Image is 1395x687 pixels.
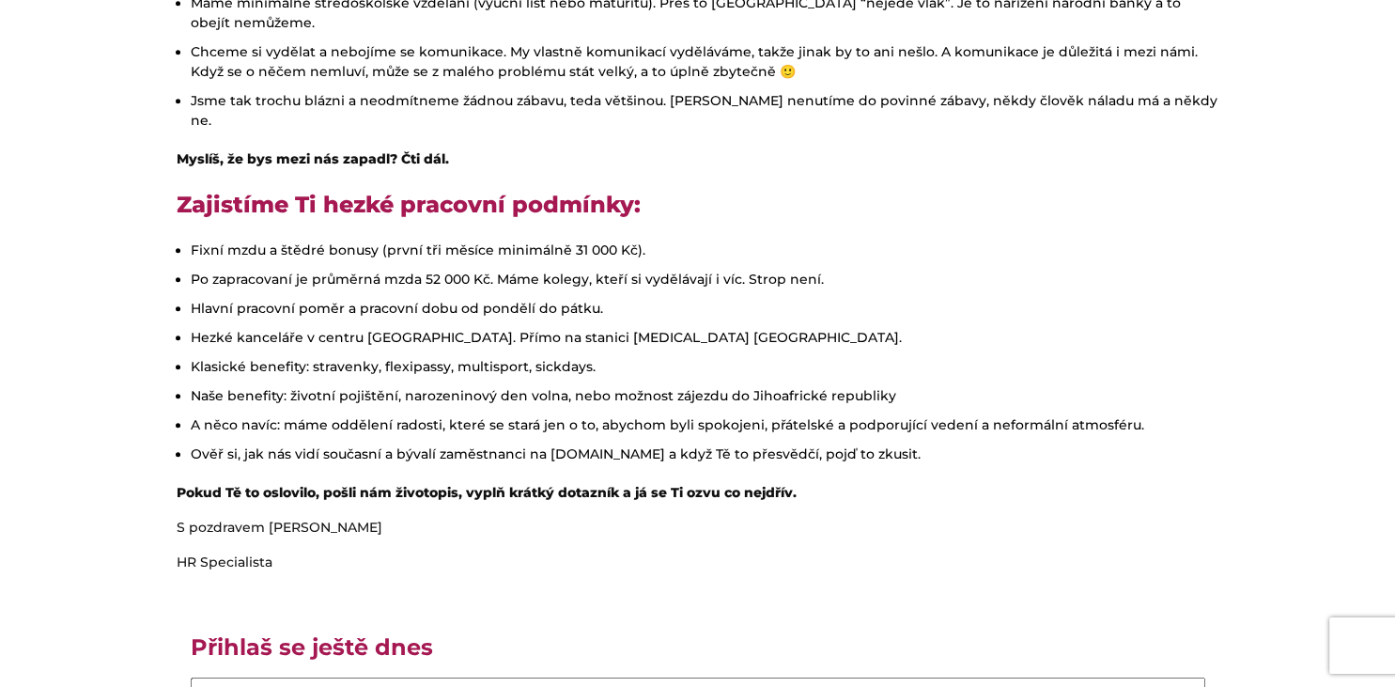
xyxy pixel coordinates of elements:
[191,270,1219,289] li: Po zapracovaní je průměrná mzda 52 000 Kč. Máme kolegy, kteří si vydělávají i víc. Strop není.
[177,150,449,167] strong: Myslíš, že bys mezi nás zapadl? Čti dál.
[191,328,1219,348] li: Hezké kanceláře v centru [GEOGRAPHIC_DATA]. Přímo na stanici [MEDICAL_DATA] [GEOGRAPHIC_DATA].
[191,91,1219,131] li: Jsme tak trochu blázni a neodmítneme žádnou zábavu, teda většinou. [PERSON_NAME] nenutíme do povi...
[191,632,1205,678] h4: Přihlaš se ještě dnes
[191,386,1219,406] li: Naše benefity: životní pojištění, narozeninový den volna, nebo možnost zájezdu do Jihoafrické rep...
[191,241,1219,260] li: Fixní mzdu a štědré bonusy (první tři měsíce minimálně 31 000 Kč).
[191,445,1219,464] li: Ověř si, jak nás vidí současní a bývalí zaměstnanci na [DOMAIN_NAME] a když Tě to přesvědčí, pojď...
[191,415,1219,435] li: A něco navíc: máme oddělení radosti, které se stará jen o to, abychom byli spokojeni, přátelské a...
[191,357,1219,377] li: Klasické benefity: stravenky, flexipassy, multisport, sickdays.
[177,191,641,218] strong: Zajistíme Ti hezké pracovní podmínky:
[177,484,797,501] strong: Pokud Tě to oslovilo, pošli nám životopis, vyplň krátký dotazník a já se Ti ozvu co nejdřív.
[191,299,1219,319] li: Hlavní pracovní poměr a pracovní dobu od pondělí do pátku.
[191,42,1219,82] li: Chceme si vydělat a nebojíme se komunikace. My vlastně komunikací vyděláváme, takže jinak by to a...
[177,518,1219,538] p: S pozdravem [PERSON_NAME]
[177,553,1219,572] p: HR Specialista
